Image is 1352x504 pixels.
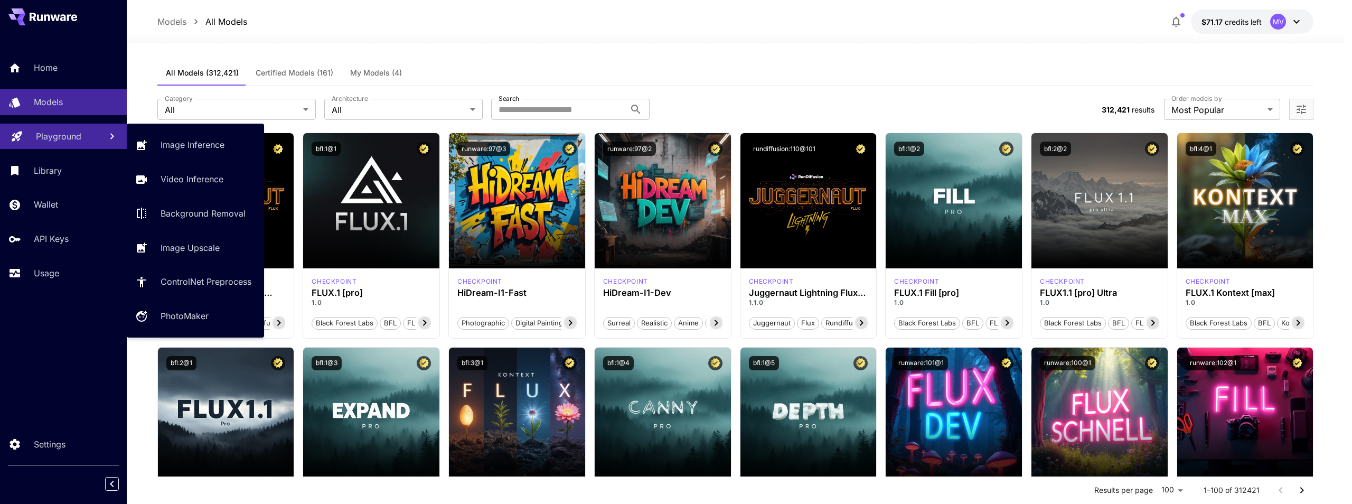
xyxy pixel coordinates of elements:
button: bfl:2@1 [166,356,196,370]
p: checkpoint [894,277,939,286]
button: runware:97@2 [603,142,656,156]
button: runware:100@1 [1040,356,1095,370]
button: bfl:2@2 [1040,142,1071,156]
button: Certified Model – Vetted for best performance and includes a commercial license. [1290,356,1304,370]
h3: FLUX.1 Kontext [max] [1186,288,1305,298]
button: Certified Model – Vetted for best performance and includes a commercial license. [562,356,577,370]
p: checkpoint [1040,277,1085,286]
button: Certified Model – Vetted for best performance and includes a commercial license. [417,142,431,156]
button: $71.16639 [1191,10,1313,34]
button: Certified Model – Vetted for best performance and includes a commercial license. [853,356,868,370]
span: FLUX.1 Fill [pro] [986,318,1045,329]
button: bfl:4@1 [1186,142,1216,156]
button: bfl:1@5 [749,356,779,370]
p: ControlNet Preprocess [161,275,251,288]
p: Models [34,96,63,108]
span: 312,421 [1102,105,1130,114]
span: BFL [963,318,983,329]
h3: Juggernaut Lightning Flux by RunDiffusion [749,288,868,298]
button: runware:101@1 [894,356,948,370]
p: All Models [205,15,247,28]
label: Search [499,94,519,103]
button: Certified Model – Vetted for best performance and includes a commercial license. [562,142,577,156]
p: checkpoint [457,277,502,286]
button: Certified Model – Vetted for best performance and includes a commercial license. [999,356,1013,370]
a: ControlNet Preprocess [127,269,264,295]
span: Kontext [1278,318,1310,329]
a: Image Upscale [127,235,264,260]
button: Certified Model – Vetted for best performance and includes a commercial license. [1290,142,1304,156]
p: PhotoMaker [161,310,209,322]
span: Photographic [458,318,509,329]
p: checkpoint [312,277,356,286]
span: BFL [380,318,400,329]
p: Settings [34,438,65,451]
button: runware:97@3 [457,142,510,156]
p: Library [34,164,62,177]
div: FLUX.1 D [749,277,794,286]
a: Image Inference [127,132,264,158]
button: bfl:1@1 [312,142,341,156]
span: BFL [1254,318,1274,329]
div: HiDream Dev [603,277,648,286]
span: $71.17 [1201,17,1225,26]
span: Black Forest Labs [895,318,960,329]
div: MV [1270,14,1286,30]
p: 1.1.0 [749,298,868,307]
button: Certified Model – Vetted for best performance and includes a commercial license. [417,356,431,370]
label: Architecture [332,94,368,103]
button: Go to next page [1291,480,1312,501]
button: Certified Model – Vetted for best performance and includes a commercial license. [271,142,285,156]
p: checkpoint [603,277,648,286]
div: FLUX.1 [pro] [312,288,431,298]
a: Background Removal [127,201,264,227]
p: 1.0 [894,298,1013,307]
span: All Models (312,421) [166,68,239,78]
span: Certified Models (161) [256,68,333,78]
h3: FLUX1.1 [pro] Ultra [1040,288,1159,298]
p: 1.0 [1040,298,1159,307]
button: Certified Model – Vetted for best performance and includes a commercial license. [708,142,722,156]
p: Image Upscale [161,241,220,254]
span: My Models (4) [350,68,402,78]
span: flux [797,318,819,329]
button: Certified Model – Vetted for best performance and includes a commercial license. [1145,356,1159,370]
p: Home [34,61,58,74]
p: 1.0 [1186,298,1305,307]
div: FLUX.1 Kontext [max] [1186,277,1231,286]
button: Certified Model – Vetted for best performance and includes a commercial license. [1145,142,1159,156]
span: Anime [674,318,702,329]
p: Playground [36,130,81,143]
p: Results per page [1094,485,1153,496]
span: rundiffusion [822,318,870,329]
div: Collapse sidebar [113,474,127,493]
span: Surreal [604,318,634,329]
div: fluxpro [312,277,356,286]
div: HiDream Fast [457,277,502,286]
p: 1.0 [312,298,431,307]
button: Certified Model – Vetted for best performance and includes a commercial license. [708,356,722,370]
span: All [332,104,466,116]
p: Image Inference [161,138,224,151]
p: Background Removal [161,207,246,220]
a: Video Inference [127,166,264,192]
span: FLUX.1 [pro] [403,318,452,329]
div: 100 [1157,482,1187,498]
p: 1–100 of 312421 [1204,485,1260,496]
button: Certified Model – Vetted for best performance and includes a commercial license. [271,356,285,370]
button: bfl:1@3 [312,356,342,370]
span: Stylized [706,318,738,329]
p: API Keys [34,232,69,245]
span: Most Popular [1171,104,1263,116]
span: credits left [1225,17,1262,26]
h3: HiDream-I1-Fast [457,288,577,298]
h3: FLUX.1 Fill [pro] [894,288,1013,298]
span: BFL [1109,318,1129,329]
p: Wallet [34,198,58,211]
label: Category [165,94,193,103]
